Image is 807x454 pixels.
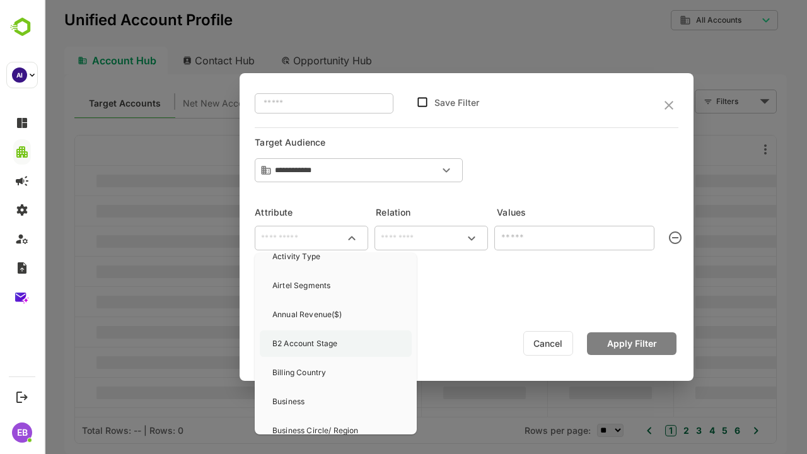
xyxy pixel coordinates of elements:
button: Open [393,161,411,179]
button: clear [616,223,646,253]
p: Airtel Segments [228,280,286,291]
button: Apply Filter [543,332,632,355]
div: EB [12,422,32,443]
button: Logout [13,388,30,405]
h6: Target Audience [211,138,324,153]
button: Cancel [479,331,529,356]
img: BambooboxLogoMark.f1c84d78b4c51b1a7b5f700c9845e183.svg [6,15,38,39]
button: close [617,99,632,112]
p: Billing Country [228,367,282,378]
h6: Values [453,205,634,220]
p: Business [228,396,260,407]
p: B2 Account Stage [228,338,293,349]
p: Activity Type [228,251,276,262]
button: Open [419,230,436,247]
label: Save Filter [390,97,435,108]
p: Business Circle/ Region [228,425,314,436]
h6: Relation [332,205,445,220]
h6: Attribute [211,205,324,220]
button: Close [299,230,316,247]
p: Annual Revenue($) [228,309,298,320]
div: AI [12,67,27,83]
